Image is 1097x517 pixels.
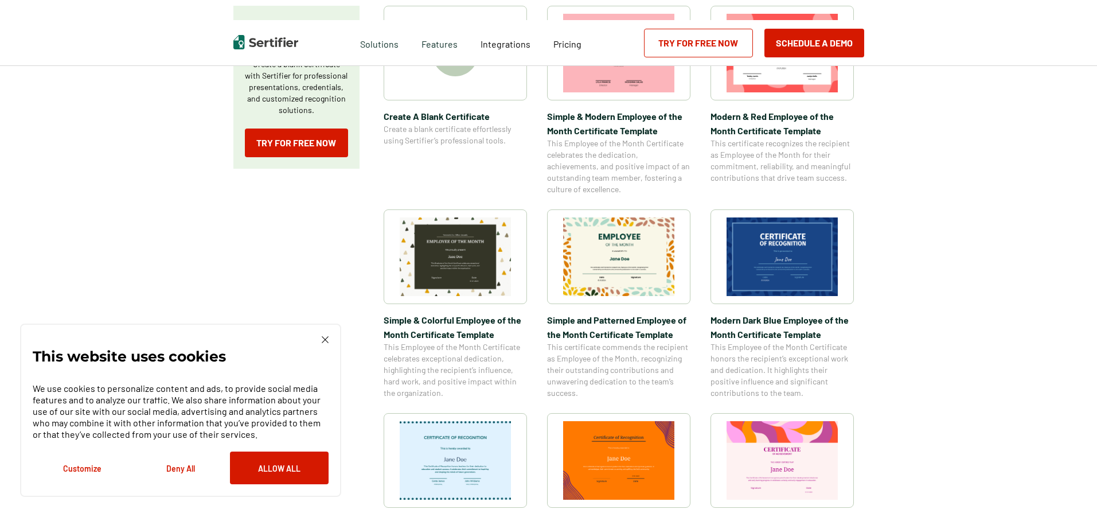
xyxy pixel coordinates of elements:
[384,209,527,399] a: Simple & Colorful Employee of the Month Certificate TemplateSimple & Colorful Employee of the Mon...
[710,313,854,341] span: Modern Dark Blue Employee of the Month Certificate Template
[245,59,348,116] p: Create a blank certificate with Sertifier for professional presentations, credentials, and custom...
[33,452,131,484] button: Customize
[710,6,854,195] a: Modern & Red Employee of the Month Certificate TemplateModern & Red Employee of the Month Certifi...
[33,383,329,440] p: We use cookies to personalize content and ads, to provide social media features and to analyze ou...
[360,36,399,50] span: Solutions
[131,452,230,484] button: Deny All
[322,336,329,343] img: Cookie Popup Close
[547,341,690,399] span: This certificate commends the recipient as Employee of the Month, recognizing their outstanding c...
[384,313,527,341] span: Simple & Colorful Employee of the Month Certificate Template
[481,38,530,49] span: Integrations
[547,313,690,341] span: Simple and Patterned Employee of the Month Certificate Template
[400,217,511,296] img: Simple & Colorful Employee of the Month Certificate Template
[230,452,329,484] button: Allow All
[384,341,527,399] span: This Employee of the Month Certificate celebrates exceptional dedication, highlighting the recipi...
[547,109,690,138] span: Simple & Modern Employee of the Month Certificate Template
[710,138,854,184] span: This certificate recognizes the recipient as Employee of the Month for their commitment, reliabil...
[421,36,458,50] span: Features
[563,14,674,92] img: Simple & Modern Employee of the Month Certificate Template
[764,29,864,57] button: Schedule a Demo
[384,123,527,146] span: Create a blank certificate effortlessly using Sertifier’s professional tools.
[245,129,348,157] a: Try for Free Now
[710,209,854,399] a: Modern Dark Blue Employee of the Month Certificate TemplateModern Dark Blue Employee of the Month...
[400,421,511,500] img: Certificate of Recognition for Teachers Template
[553,36,581,50] a: Pricing
[553,38,581,49] span: Pricing
[710,109,854,138] span: Modern & Red Employee of the Month Certificate Template
[710,341,854,399] span: This Employee of the Month Certificate honors the recipient’s exceptional work and dedication. It...
[384,109,527,123] span: Create A Blank Certificate
[563,421,674,500] img: Certificate of Recognition for Pastor
[547,138,690,195] span: This Employee of the Month Certificate celebrates the dedication, achievements, and positive impa...
[727,217,838,296] img: Modern Dark Blue Employee of the Month Certificate Template
[644,29,753,57] a: Try for Free Now
[481,36,530,50] a: Integrations
[727,421,838,500] img: Certificate of Achievement for Preschool Template
[563,217,674,296] img: Simple and Patterned Employee of the Month Certificate Template
[547,6,690,195] a: Simple & Modern Employee of the Month Certificate TemplateSimple & Modern Employee of the Month C...
[727,14,838,92] img: Modern & Red Employee of the Month Certificate Template
[33,351,226,362] p: This website uses cookies
[245,17,348,46] p: Want to create your own design?
[233,35,298,49] img: Sertifier | Digital Credentialing Platform
[547,209,690,399] a: Simple and Patterned Employee of the Month Certificate TemplateSimple and Patterned Employee of t...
